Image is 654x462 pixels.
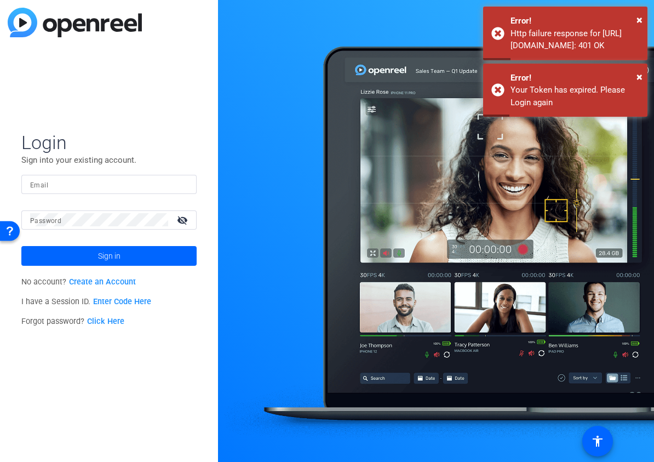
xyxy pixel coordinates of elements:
div: Error! [510,15,639,27]
img: blue-gradient.svg [8,8,142,37]
span: × [636,13,642,26]
span: Login [21,131,197,154]
a: Enter Code Here [93,297,151,306]
input: Enter Email Address [30,178,188,191]
div: Error! [510,72,639,84]
span: I have a Session ID. [21,297,151,306]
span: Forgot password? [21,317,124,326]
a: Click Here [87,317,124,326]
span: Sign in [98,242,121,270]
a: Create an Account [69,277,136,287]
mat-label: Email [30,181,48,189]
div: Http failure response for https://capture.openreel.com/api/sessions/532793408: 401 OK [510,27,639,52]
button: Close [636,69,642,85]
span: × [636,70,642,83]
button: Sign in [21,246,197,266]
span: No account? [21,277,136,287]
mat-icon: accessibility [591,435,604,448]
button: Close [636,12,642,28]
div: Your Token has expired. Please Login again [510,84,639,109]
mat-label: Password [30,217,61,225]
p: Sign into your existing account. [21,154,197,166]
mat-icon: visibility_off [170,212,197,228]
